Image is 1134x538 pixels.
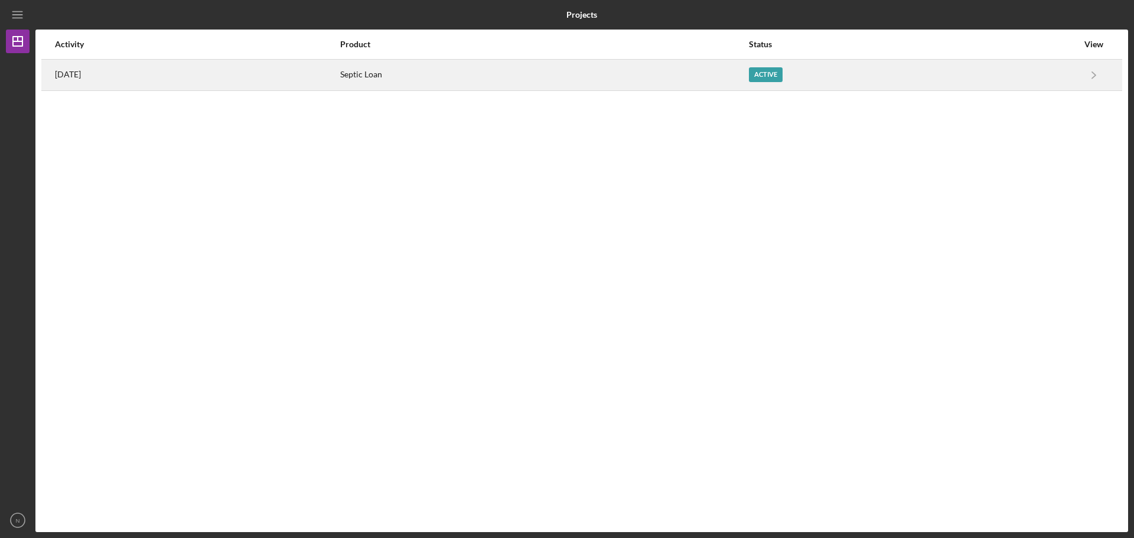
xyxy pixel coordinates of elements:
[55,40,339,49] div: Activity
[6,508,30,532] button: N
[749,67,783,82] div: Active
[1079,40,1109,49] div: View
[566,10,597,19] b: Projects
[16,517,20,524] text: N
[55,70,81,79] time: 2025-08-08 13:31
[340,60,748,90] div: Septic Loan
[749,40,1078,49] div: Status
[340,40,748,49] div: Product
